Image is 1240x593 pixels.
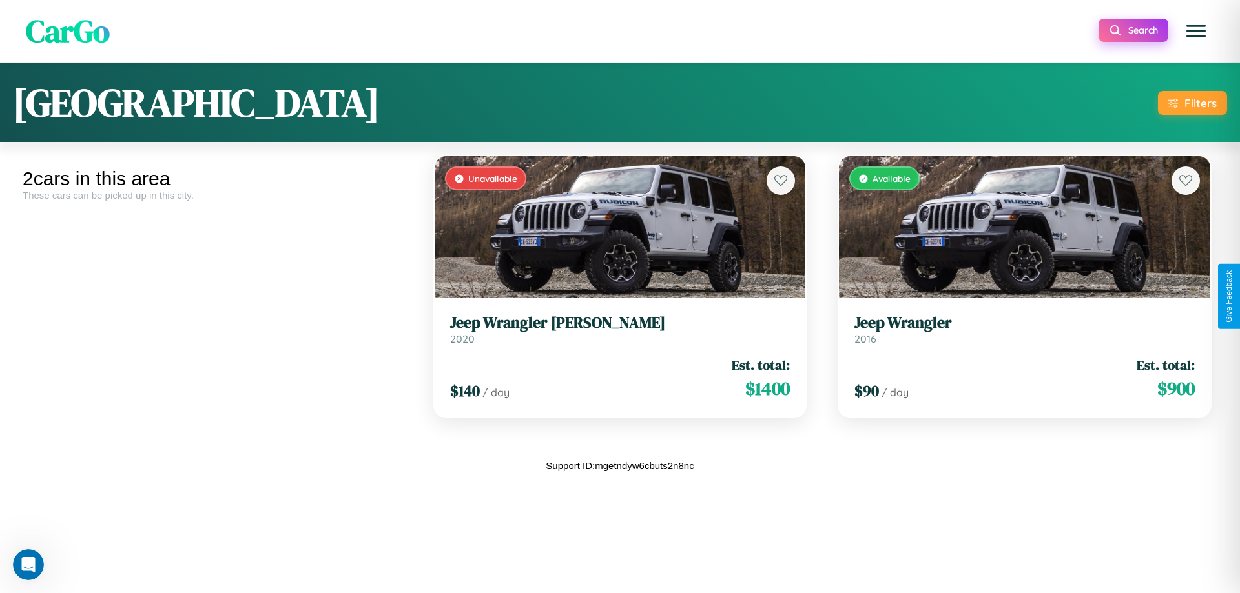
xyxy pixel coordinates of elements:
div: These cars can be picked up in this city. [23,190,408,201]
span: 2016 [854,332,876,345]
button: Filters [1158,91,1227,115]
div: Give Feedback [1224,270,1234,323]
div: 2 cars in this area [23,168,408,190]
a: Jeep Wrangler2016 [854,314,1195,345]
span: $ 1400 [745,376,790,401]
span: $ 90 [854,380,879,401]
iframe: Intercom live chat [13,549,44,580]
span: 2020 [450,332,475,345]
h3: Jeep Wrangler [PERSON_NAME] [450,314,790,332]
span: Search [1128,25,1158,36]
div: Filters [1184,96,1217,110]
span: CarGo [26,10,110,52]
span: $ 140 [450,380,480,401]
span: Est. total: [1137,356,1195,374]
span: $ 900 [1157,376,1195,401]
p: Support ID: mgetndyw6cbuts2n8nc [546,457,694,474]
a: Jeep Wrangler [PERSON_NAME]2020 [450,314,790,345]
h3: Jeep Wrangler [854,314,1195,332]
span: / day [482,386,510,399]
span: Available [873,173,911,184]
h1: [GEOGRAPHIC_DATA] [13,76,380,129]
button: Search [1099,19,1168,42]
span: Est. total: [732,356,790,374]
span: / day [882,386,909,399]
button: Open menu [1178,13,1214,49]
span: Unavailable [468,173,517,184]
